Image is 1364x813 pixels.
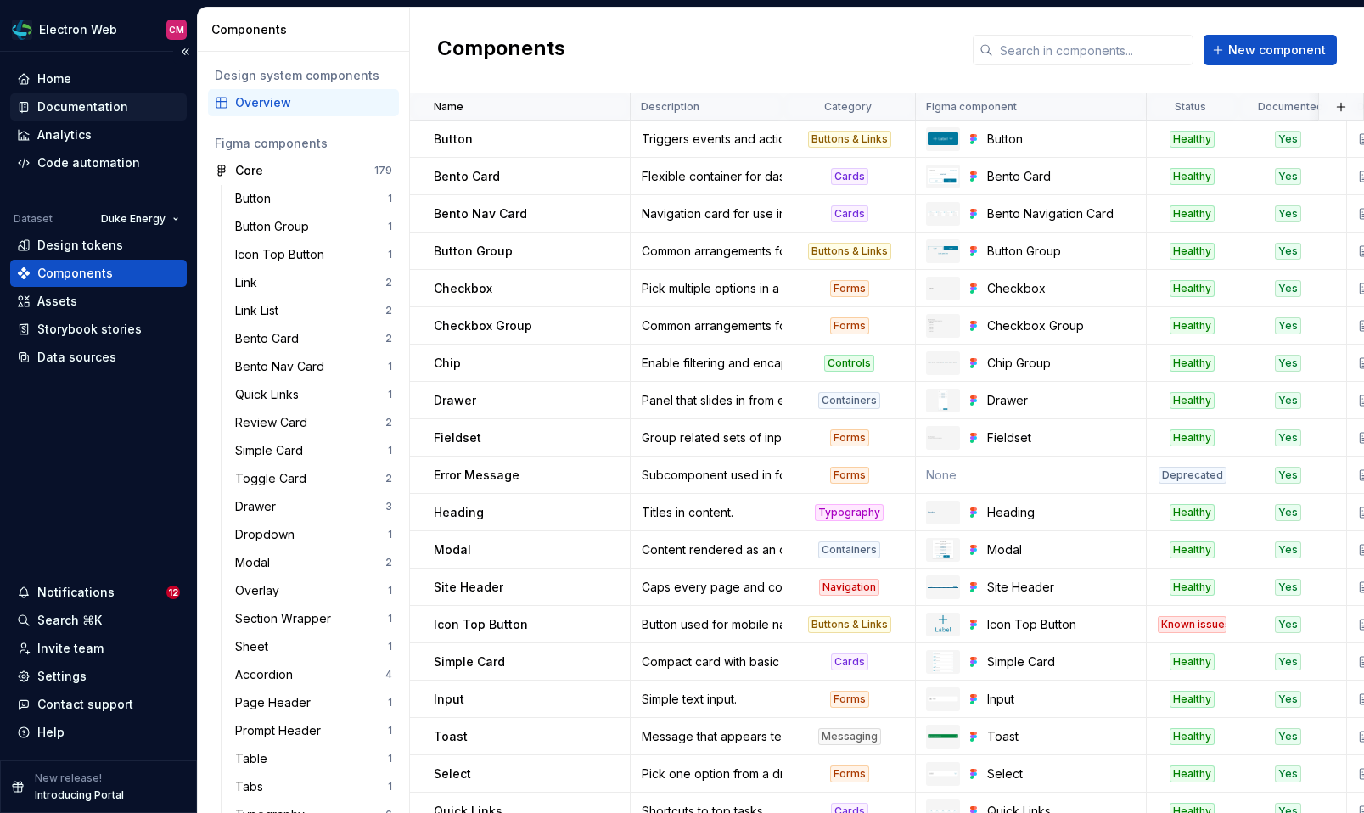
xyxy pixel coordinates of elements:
div: Messaging [818,728,881,745]
div: Healthy [1170,691,1215,708]
div: Design system components [215,67,392,84]
p: Modal [434,541,471,558]
a: Documentation [10,93,187,121]
div: Help [37,724,65,741]
img: Modal [932,540,955,560]
div: Yes [1275,691,1301,708]
div: Button [235,190,278,207]
div: Data sources [37,349,116,366]
div: Caps every page and contains branding, navigation and other site-wide functions. [631,579,782,596]
p: Button [434,131,473,148]
p: Bento Nav Card [434,205,527,222]
div: Healthy [1170,168,1215,185]
a: Toggle Card2 [228,465,399,492]
a: Link2 [228,269,399,296]
p: Button Group [434,243,513,260]
div: 2 [385,276,392,289]
div: Healthy [1170,131,1215,148]
p: Icon Top Button [434,616,528,633]
div: Select [987,765,1136,782]
div: Yes [1275,392,1301,409]
div: Message that appears temporarily from bottom of viewport. [631,728,782,745]
img: Site Header [928,586,958,588]
div: Buttons & Links [808,243,891,260]
img: Checkbox Group [928,319,958,333]
div: Section Wrapper [235,610,338,627]
img: Checkbox [928,288,958,289]
div: 1 [388,584,392,597]
td: None [916,457,1147,494]
div: Review Card [235,414,314,431]
div: 1 [388,612,392,625]
div: Fieldset [987,429,1136,446]
p: Fieldset [434,429,481,446]
a: Drawer3 [228,493,399,520]
div: Healthy [1170,728,1215,745]
img: Fieldset [928,436,958,439]
img: Toast [928,734,958,738]
div: Link [235,274,264,291]
div: Storybook stories [37,321,142,338]
div: Yes [1275,168,1301,185]
a: Code automation [10,149,187,177]
p: Simple Card [434,653,505,670]
p: Status [1175,100,1206,114]
img: Button Group [928,246,958,255]
div: Cards [831,205,868,222]
div: Bento Navigation Card [987,205,1136,222]
a: Review Card2 [228,409,399,436]
div: Site Header [987,579,1136,596]
div: Simple Card [987,653,1136,670]
a: Analytics [10,121,187,149]
div: Cards [831,653,868,670]
img: Input [928,696,958,702]
button: Contact support [10,691,187,718]
p: Checkbox Group [434,317,532,334]
div: Button [987,131,1136,148]
div: Bento Card [987,168,1136,185]
a: Link List2 [228,297,399,324]
a: Assets [10,288,187,315]
div: Toast [987,728,1136,745]
img: Select [928,771,958,777]
div: Button Group [987,243,1136,260]
div: Icon Top Button [235,246,331,263]
span: 12 [166,586,180,599]
div: Toggle Card [235,470,313,487]
div: Forms [830,467,869,484]
div: Yes [1275,205,1301,222]
div: 1 [388,752,392,765]
div: Analytics [37,126,92,143]
a: Dropdown1 [228,521,399,548]
div: Buttons & Links [808,616,891,633]
div: Titles in content. [631,504,782,521]
p: Input [434,691,464,708]
div: Heading [987,504,1136,521]
div: 2 [385,556,392,569]
div: Yes [1275,616,1301,633]
div: 1 [388,444,392,457]
div: Containers [818,392,880,409]
div: 2 [385,332,392,345]
div: 1 [388,360,392,373]
div: Sheet [235,638,275,655]
div: Healthy [1170,653,1215,670]
div: Simple Card [235,442,310,459]
div: Panel that slides in from edge of viewport. [631,392,782,409]
div: Healthy [1170,504,1215,521]
div: Button Group [235,218,316,235]
div: Yes [1275,579,1301,596]
div: Known issues [1158,616,1226,633]
div: Electron Web [39,21,117,38]
button: Electron WebCM [3,11,194,48]
div: Modal [235,554,277,571]
div: Dropdown [235,526,301,543]
a: Components [10,260,187,287]
button: Collapse sidebar [173,40,197,64]
div: Checkbox [987,280,1136,297]
a: Prompt Header1 [228,717,399,744]
div: Healthy [1170,205,1215,222]
div: Compact card with basic anatomy including just image and label. [631,653,782,670]
p: Category [824,100,872,114]
div: Healthy [1170,317,1215,334]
